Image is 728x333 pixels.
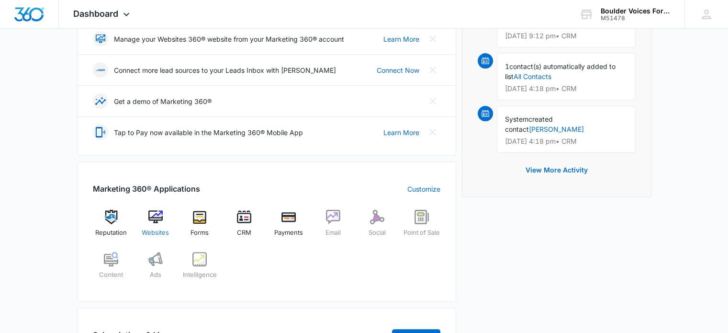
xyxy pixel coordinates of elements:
button: Close [425,93,440,109]
span: Dashboard [73,9,118,19]
button: Close [425,125,440,140]
p: [DATE] 4:18 pm • CRM [505,138,627,145]
a: Content [93,252,130,287]
span: Social [369,228,386,238]
p: Manage your Websites 360® website from your Marketing 360® account [114,34,344,44]
a: Websites [137,210,174,244]
span: Payments [274,228,303,238]
span: Websites [142,228,169,238]
span: created contact [505,115,553,133]
a: Connect Now [377,65,419,75]
span: Email [325,228,341,238]
a: Learn More [383,34,419,44]
span: Content [99,270,123,280]
a: Point of Sale [403,210,440,244]
span: CRM [237,228,251,238]
span: Reputation [95,228,127,238]
a: Social [359,210,396,244]
span: System [505,115,528,123]
a: All Contacts [514,72,551,80]
a: Payments [270,210,307,244]
p: [DATE] 9:12 pm • CRM [505,33,627,39]
a: Intelligence [181,252,218,287]
span: contact(s) automatically added to list [505,62,616,80]
span: 1 [505,62,509,70]
p: Tap to Pay now available in the Marketing 360® Mobile App [114,127,303,138]
div: account name [601,7,671,15]
a: Forms [181,210,218,244]
a: CRM [226,210,263,244]
button: View More Activity [516,159,597,182]
button: Close [425,31,440,46]
a: Email [314,210,351,244]
a: Customize [407,184,440,194]
span: Forms [190,228,209,238]
div: account id [601,15,671,22]
a: Learn More [383,127,419,138]
button: Close [425,62,440,78]
a: Ads [137,252,174,287]
p: Connect more lead sources to your Leads Inbox with [PERSON_NAME] [114,65,336,75]
h2: Marketing 360® Applications [93,183,200,195]
p: [DATE] 4:18 pm • CRM [505,85,627,92]
a: [PERSON_NAME] [529,125,584,133]
span: Intelligence [183,270,217,280]
p: Get a demo of Marketing 360® [114,96,212,106]
span: Point of Sale [403,228,440,238]
span: Ads [150,270,161,280]
a: Reputation [93,210,130,244]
